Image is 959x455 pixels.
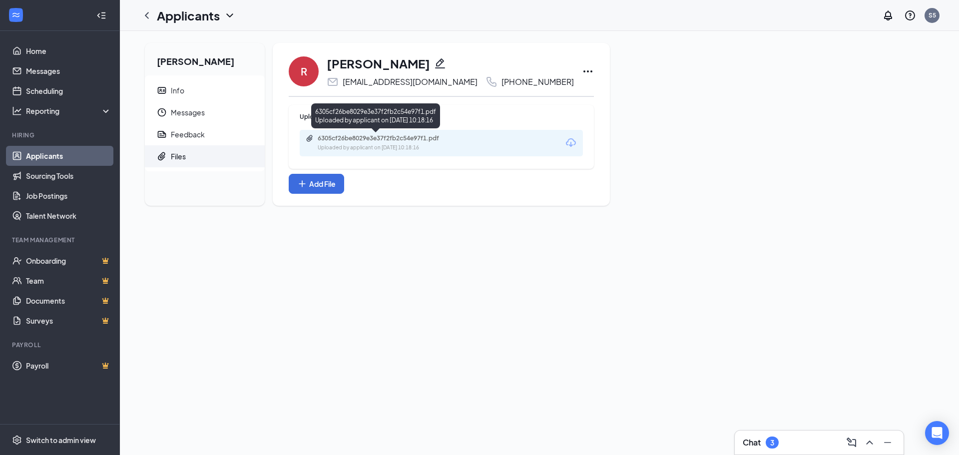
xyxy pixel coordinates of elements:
svg: ChevronLeft [141,9,153,21]
button: ChevronUp [862,435,878,451]
a: Scheduling [26,81,111,101]
svg: Minimize [882,437,894,449]
a: PaperclipFiles [145,145,265,167]
svg: Notifications [882,9,894,21]
svg: ContactCard [157,85,167,95]
div: 3 [770,439,774,447]
div: Files [171,151,186,161]
div: Upload Resume [300,112,583,121]
svg: Clock [157,107,167,117]
div: 6305cf26be8029e3e37f2fb2c54e97f1.pdf [318,134,458,142]
a: PayrollCrown [26,356,111,376]
a: Sourcing Tools [26,166,111,186]
div: Info [171,85,184,95]
div: Hiring [12,131,109,139]
div: Payroll [12,341,109,349]
button: Minimize [880,435,896,451]
div: Uploaded by applicant on [DATE] 10:18:16 [318,144,468,152]
div: Reporting [26,106,112,116]
a: ContactCardInfo [145,79,265,101]
a: DocumentsCrown [26,291,111,311]
a: Home [26,41,111,61]
div: [PHONE_NUMBER] [501,77,574,87]
div: 6305cf26be8029e3e37f2fb2c54e97f1.pdf Uploaded by applicant on [DATE] 10:18:16 [311,103,440,128]
svg: ComposeMessage [846,437,858,449]
svg: Download [565,137,577,149]
svg: Plus [297,179,307,189]
svg: Ellipses [582,65,594,77]
svg: Report [157,129,167,139]
div: Switch to admin view [26,435,96,445]
a: Messages [26,61,111,81]
div: Feedback [171,129,205,139]
svg: ChevronUp [864,437,876,449]
svg: Paperclip [157,151,167,161]
svg: QuestionInfo [904,9,916,21]
h2: [PERSON_NAME] [145,43,265,75]
svg: Pencil [434,57,446,69]
button: Add FilePlus [289,174,344,194]
a: SurveysCrown [26,311,111,331]
h1: [PERSON_NAME] [327,55,430,72]
svg: WorkstreamLogo [11,10,21,20]
svg: ChevronDown [224,9,236,21]
div: [EMAIL_ADDRESS][DOMAIN_NAME] [343,77,478,87]
button: ComposeMessage [844,435,860,451]
svg: Collapse [96,10,106,20]
a: ClockMessages [145,101,265,123]
a: Talent Network [26,206,111,226]
a: Paperclip6305cf26be8029e3e37f2fb2c54e97f1.pdfUploaded by applicant on [DATE] 10:18:16 [306,134,468,152]
svg: Settings [12,435,22,445]
a: OnboardingCrown [26,251,111,271]
svg: Email [327,76,339,88]
div: S5 [929,11,936,19]
a: Applicants [26,146,111,166]
a: ReportFeedback [145,123,265,145]
h3: Chat [743,437,761,448]
a: TeamCrown [26,271,111,291]
h1: Applicants [157,7,220,24]
svg: Analysis [12,106,22,116]
a: Job Postings [26,186,111,206]
span: Messages [171,101,257,123]
div: R [301,64,307,78]
svg: Phone [485,76,497,88]
svg: Paperclip [306,134,314,142]
div: Open Intercom Messenger [925,421,949,445]
div: Team Management [12,236,109,244]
